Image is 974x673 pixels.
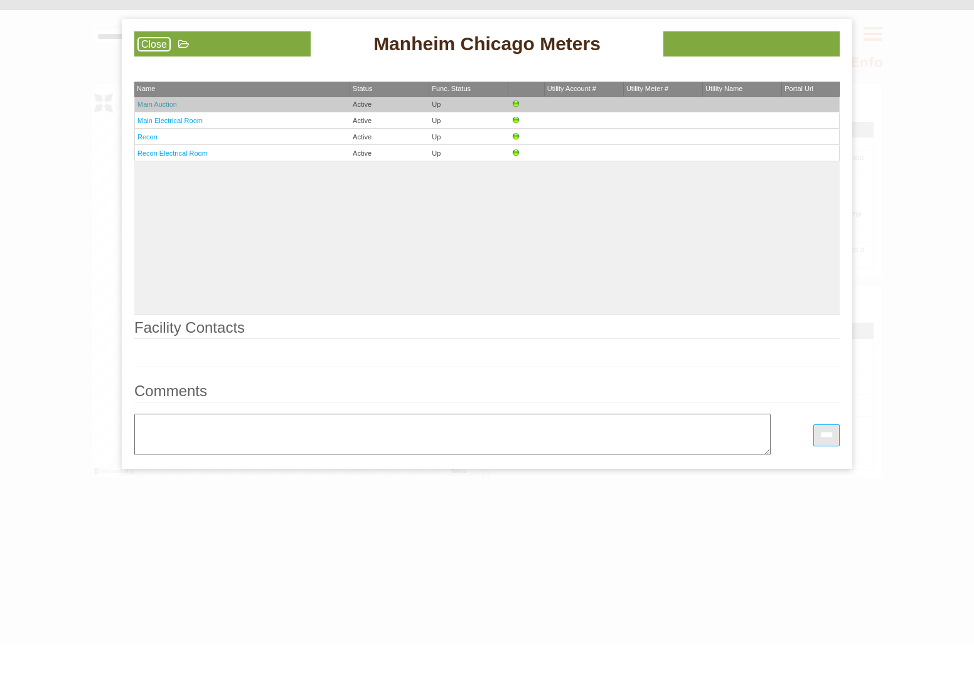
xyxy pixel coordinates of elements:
th: Func. Status [429,82,508,97]
span: Manheim Chicago Meters [373,31,601,57]
legend: Facility Contacts [134,320,840,339]
legend: Comments [134,384,840,402]
th: &nbsp; [508,82,544,97]
th: Portal Url [782,82,840,97]
td: Up [429,112,508,129]
span: Name [137,85,155,92]
td: Active [350,129,429,145]
th: Utility Account # [545,82,624,97]
td: Active [350,97,429,112]
td: Up [429,129,508,145]
span: Utility Name [705,85,742,92]
th: Status [350,82,429,97]
span: Portal Url [784,85,813,92]
img: Up [511,116,521,126]
th: Utility Name [703,82,782,97]
span: Func. Status [432,85,471,92]
img: Up [511,99,521,109]
img: Up [511,132,521,142]
a: Recon [137,133,158,141]
a: Recon Electrical Room [137,149,208,157]
th: Name [134,82,350,97]
a: Main Electrical Room [137,117,203,124]
td: Up [429,97,508,112]
th: Utility Meter # [624,82,703,97]
td: Active [350,145,429,161]
span: Utility Meter # [626,85,668,92]
a: Close [137,37,171,51]
img: Up [511,148,521,158]
span: Utility Account # [547,85,596,92]
td: Up [429,145,508,161]
td: Active [350,112,429,129]
span: Status [353,85,372,92]
a: Main Auction [137,100,177,108]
